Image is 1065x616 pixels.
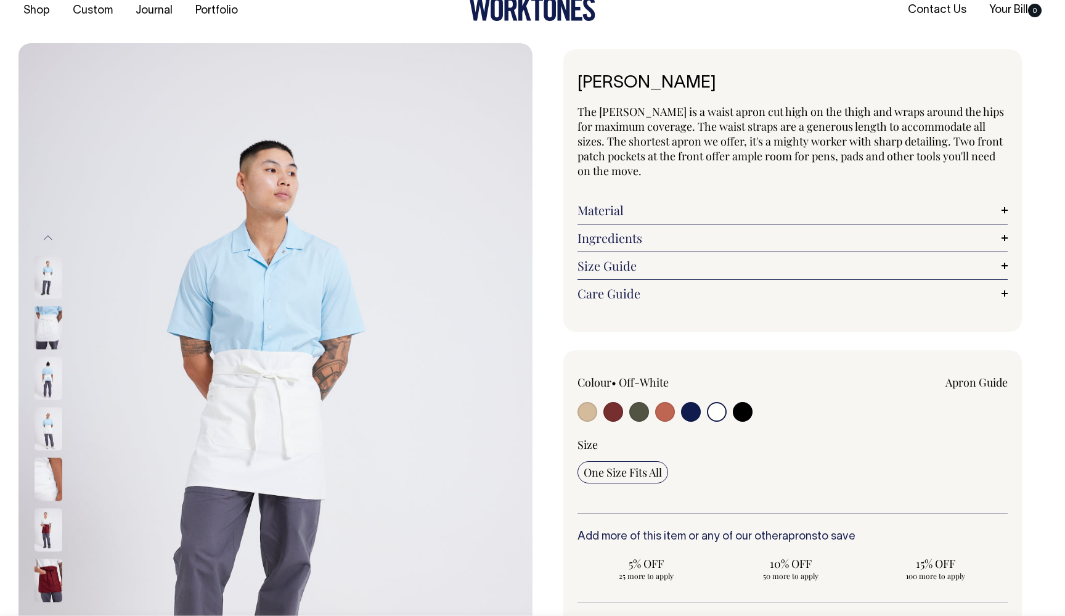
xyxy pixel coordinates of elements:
input: One Size Fits All [577,461,668,483]
img: off-white [35,255,62,298]
a: aprons [782,532,817,542]
img: burgundy [35,559,62,602]
a: Ingredients [577,231,1008,245]
img: burgundy [35,508,62,551]
a: Apron Guide [945,375,1008,390]
a: Shop [18,1,55,21]
span: 15% OFF [873,556,998,571]
span: 0 [1028,4,1042,17]
span: One Size Fits All [584,465,662,480]
span: 50 more to apply [728,571,854,581]
span: 5% OFF [584,556,709,571]
span: 10% OFF [728,556,854,571]
a: Care Guide [577,286,1008,301]
a: Portfolio [190,1,243,21]
span: • [611,375,616,390]
img: off-white [35,458,62,501]
img: off-white [35,407,62,450]
input: 10% OFF 50 more to apply [722,552,860,585]
a: Material [577,203,1008,218]
img: off-white [35,356,62,400]
img: off-white [35,306,62,349]
span: 25 more to apply [584,571,709,581]
h1: [PERSON_NAME] [577,74,1008,93]
a: Custom [68,1,118,21]
button: Previous [39,224,57,252]
a: Journal [131,1,177,21]
span: 100 more to apply [873,571,998,581]
div: Size [577,437,1008,452]
div: Colour [577,375,749,390]
label: Off-White [619,375,669,390]
input: 5% OFF 25 more to apply [577,552,715,585]
input: 15% OFF 100 more to apply [867,552,1004,585]
span: The [PERSON_NAME] is a waist apron cut high on the thigh and wraps around the hips for maximum co... [577,104,1004,178]
a: Size Guide [577,258,1008,273]
h6: Add more of this item or any of our other to save [577,531,1008,543]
